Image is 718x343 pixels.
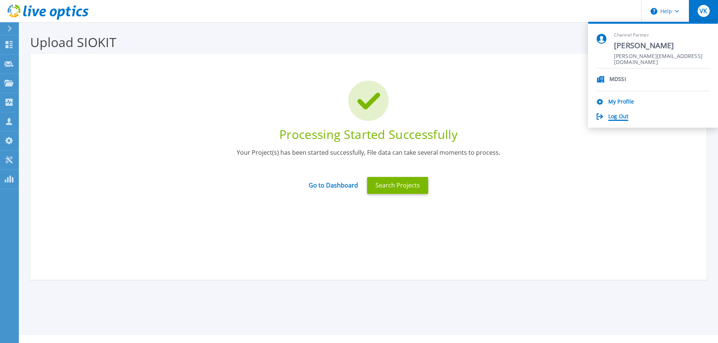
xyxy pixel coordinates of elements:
[367,177,428,194] button: Search Projects
[608,99,634,106] a: My Profile
[700,8,707,14] span: VK
[41,148,695,167] div: Your Project(s) has been started successfully, File data can take several moments to process.
[614,32,709,38] span: Channel Partner
[614,53,709,60] span: [PERSON_NAME][EMAIL_ADDRESS][DOMAIN_NAME]
[41,127,695,143] div: Processing Started Successfully
[609,76,626,83] p: MDSSI
[608,113,628,120] a: Log Out
[614,41,709,51] span: [PERSON_NAME]
[309,175,358,189] a: Go to Dashboard
[30,34,707,51] h3: Upload SIOKIT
